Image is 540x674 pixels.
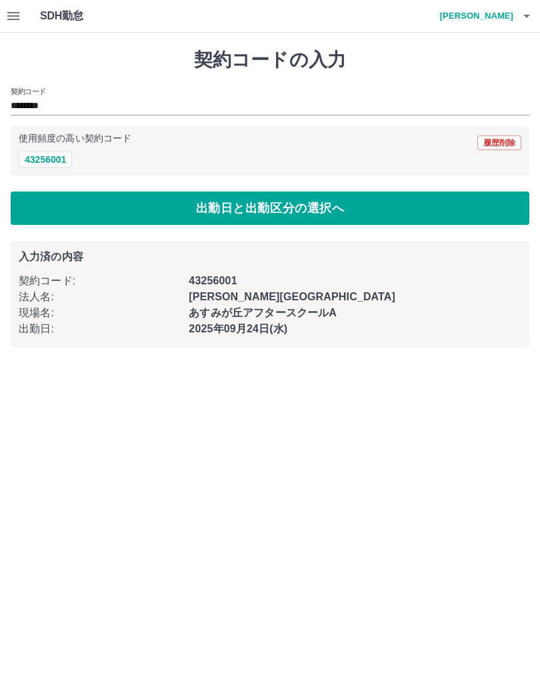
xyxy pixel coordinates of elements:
[189,323,287,334] b: 2025年09月24日(水)
[477,135,521,150] button: 履歴削除
[189,307,337,318] b: あすみが丘アフタースクールA
[11,86,46,97] h2: 契約コード
[11,49,529,71] h1: 契約コードの入力
[19,151,72,167] button: 43256001
[189,291,395,302] b: [PERSON_NAME][GEOGRAPHIC_DATA]
[19,134,131,143] p: 使用頻度の高い契約コード
[189,275,237,286] b: 43256001
[19,273,181,289] p: 契約コード :
[11,192,529,225] button: 出勤日と出勤区分の選択へ
[19,289,181,305] p: 法人名 :
[19,252,521,262] p: 入力済の内容
[19,305,181,321] p: 現場名 :
[19,321,181,337] p: 出勤日 :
